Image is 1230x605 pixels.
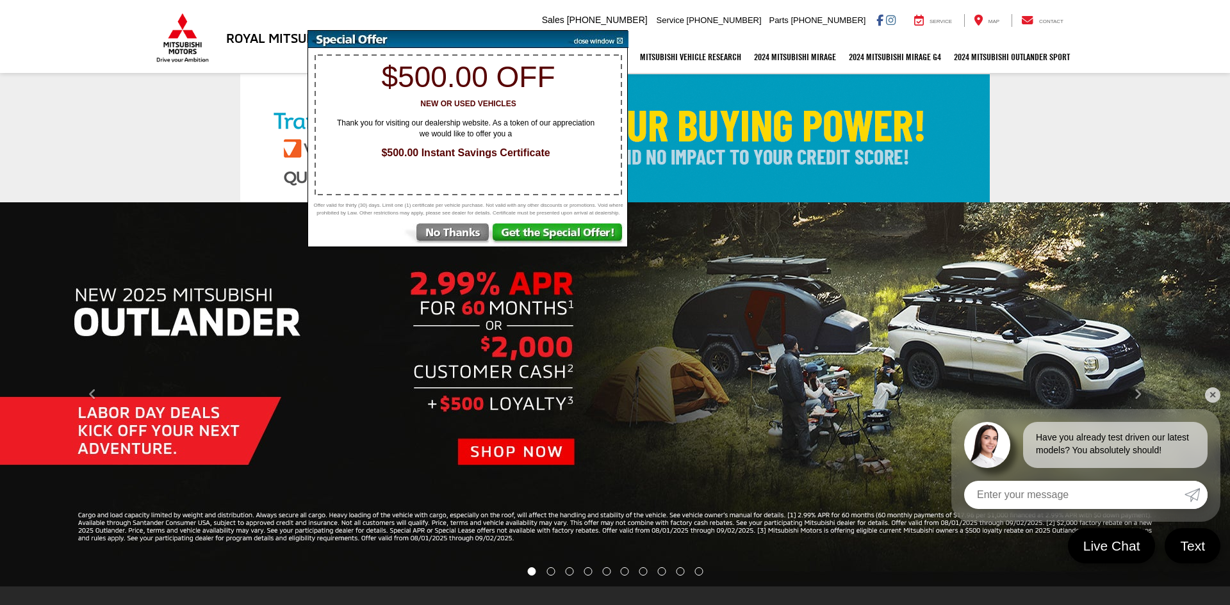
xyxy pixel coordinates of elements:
[546,567,555,576] li: Go to slide number 2.
[657,15,684,25] span: Service
[1045,228,1230,561] button: Click to view next picture.
[584,567,592,576] li: Go to slide number 4.
[676,567,685,576] li: Go to slide number 9.
[542,15,564,25] span: Sales
[1077,537,1147,554] span: Live Chat
[621,567,629,576] li: Go to slide number 6.
[1068,528,1156,563] a: Live Chat
[930,19,952,24] span: Service
[328,118,603,140] span: Thank you for visiting our dealership website. As a token of our appreciation we would like to of...
[791,15,865,25] span: [PHONE_NUMBER]
[491,223,627,246] img: Get the Special Offer
[695,567,703,576] li: Go to slide number 10.
[964,481,1185,509] input: Enter your message
[1012,14,1073,27] a: Contact
[905,14,962,27] a: Service
[240,74,990,202] img: Check Your Buying Power
[769,15,788,25] span: Parts
[402,223,491,246] img: No Thanks, Continue to Website
[308,31,564,48] img: Special Offer
[1185,481,1208,509] a: Submit
[226,31,338,45] h3: Royal Mitsubishi
[154,13,211,63] img: Mitsubishi
[748,41,842,73] a: 2024 Mitsubishi Mirage
[322,146,610,161] span: $500.00 Instant Savings Certificate
[842,41,947,73] a: 2024 Mitsubishi Mirage G4
[567,15,648,25] span: [PHONE_NUMBER]
[602,567,611,576] li: Go to slide number 5.
[1023,422,1208,468] div: Have you already test driven our latest models? You absolutely should!
[311,202,625,217] span: Offer valid for thirty (30) days. Limit one (1) certificate per vehicle purchase. Not valid with ...
[565,567,573,576] li: Go to slide number 3.
[658,567,666,576] li: Go to slide number 8.
[315,100,621,108] h3: New or Used Vehicles
[886,15,896,25] a: Instagram: Click to visit our Instagram page
[964,14,1009,27] a: Map
[964,422,1010,468] img: Agent profile photo
[687,15,762,25] span: [PHONE_NUMBER]
[947,41,1076,73] a: 2024 Mitsubishi Outlander SPORT
[988,19,999,24] span: Map
[639,567,648,576] li: Go to slide number 7.
[1165,528,1220,563] a: Text
[315,61,621,93] h1: $500.00 off
[527,567,536,576] li: Go to slide number 1.
[564,31,628,48] img: close window
[634,41,748,73] a: Mitsubishi Vehicle Research
[1174,537,1211,554] span: Text
[876,15,883,25] a: Facebook: Click to visit our Facebook page
[1039,19,1063,24] span: Contact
